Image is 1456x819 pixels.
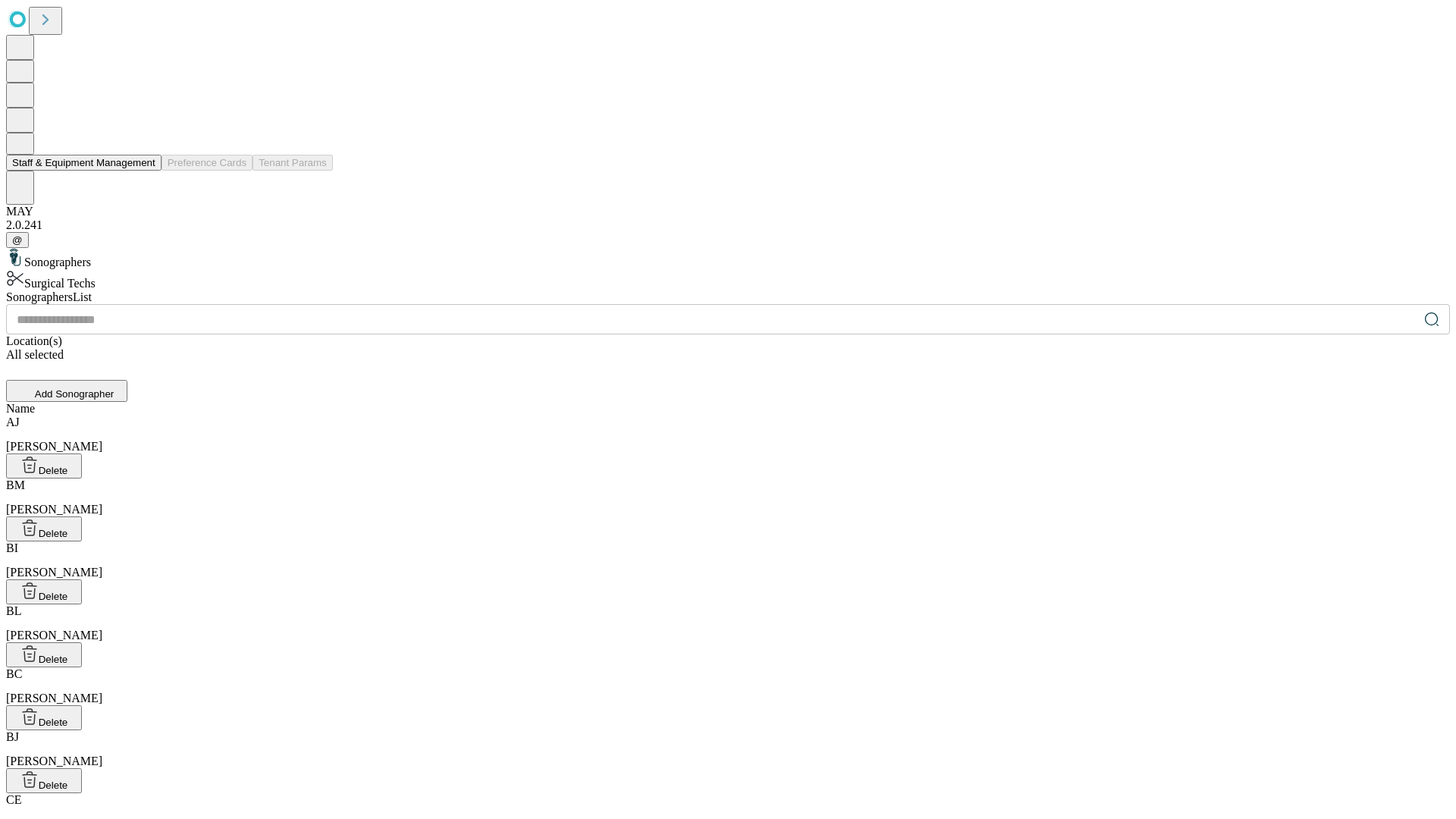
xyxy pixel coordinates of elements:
[253,155,333,171] button: Tenant Params
[6,541,18,554] span: BI
[6,479,1450,516] div: [PERSON_NAME]
[39,654,68,665] span: Delete
[6,516,82,541] button: Delete
[6,334,62,347] span: Location(s)
[6,290,1450,304] div: Sonographers List
[6,579,82,604] button: Delete
[6,604,1450,642] div: [PERSON_NAME]
[6,380,127,402] button: Add Sonographer
[39,528,68,539] span: Delete
[6,479,25,491] span: BM
[6,248,1450,269] div: Sonographers
[6,667,22,680] span: BC
[39,465,68,476] span: Delete
[12,234,23,246] span: @
[6,705,82,730] button: Delete
[6,218,1450,232] div: 2.0.241
[6,205,1450,218] div: MAY
[162,155,253,171] button: Preference Cards
[6,642,82,667] button: Delete
[6,402,1450,416] div: Name
[35,388,114,400] span: Add Sonographer
[6,453,82,479] button: Delete
[6,730,19,743] span: BJ
[6,155,162,171] button: Staff & Equipment Management
[6,416,20,428] span: AJ
[6,730,1450,768] div: [PERSON_NAME]
[6,604,21,617] span: BL
[6,541,1450,579] div: [PERSON_NAME]
[6,793,21,806] span: CE
[6,667,1450,705] div: [PERSON_NAME]
[39,780,68,791] span: Delete
[39,591,68,602] span: Delete
[6,269,1450,290] div: Surgical Techs
[6,768,82,793] button: Delete
[39,717,68,728] span: Delete
[6,232,29,248] button: @
[6,348,1450,362] div: All selected
[6,416,1450,453] div: [PERSON_NAME]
